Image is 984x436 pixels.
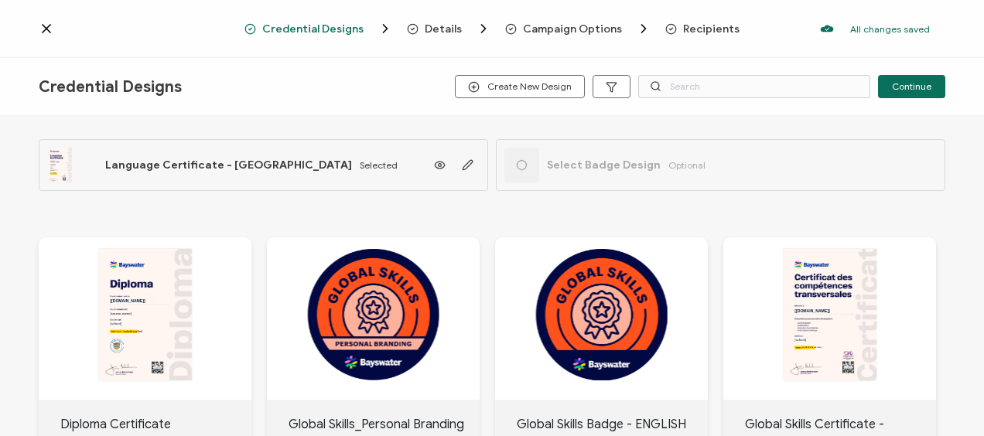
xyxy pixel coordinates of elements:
[683,23,740,35] span: Recipients
[244,21,393,36] span: Credential Designs
[638,75,870,98] input: Search
[407,21,491,36] span: Details
[289,415,480,434] div: Global Skills_Personal Branding
[262,23,364,35] span: Credential Designs
[425,23,462,35] span: Details
[907,362,984,436] iframe: Chat Widget
[60,415,252,434] div: Diploma Certificate
[105,158,352,172] span: Language Certificate - [GEOGRAPHIC_DATA]
[523,23,622,35] span: Campaign Options
[360,159,398,171] span: Selected
[850,23,930,35] p: All changes saved
[505,21,651,36] span: Campaign Options
[668,159,706,171] span: Optional
[455,75,585,98] button: Create New Design
[517,415,709,434] div: Global Skills Badge - ENGLISH
[892,82,931,91] span: Continue
[468,81,572,93] span: Create New Design
[665,23,740,35] span: Recipients
[244,21,740,36] div: Breadcrumb
[39,77,182,97] span: Credential Designs
[878,75,945,98] button: Continue
[547,158,661,172] span: Select Badge Design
